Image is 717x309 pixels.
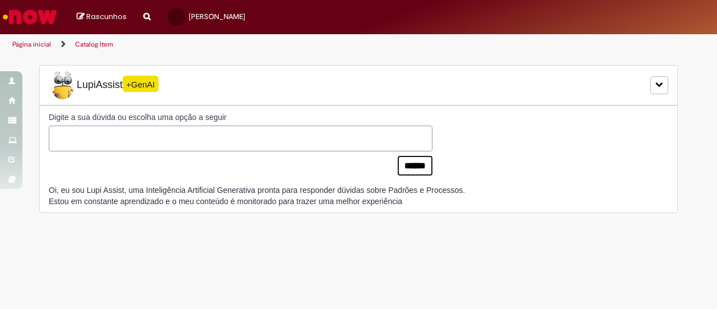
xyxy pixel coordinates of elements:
[49,112,432,123] label: Digite a sua dúvida ou escolha uma opção a seguir
[189,12,245,21] span: [PERSON_NAME]
[86,11,127,22] span: Rascunhos
[8,34,469,55] ul: Trilhas de página
[77,12,127,22] a: Rascunhos
[39,65,678,105] div: LupiLupiAssist+GenAI
[12,40,51,49] a: Página inicial
[49,71,77,99] img: Lupi
[49,185,465,207] div: Oi, eu sou Lupi Assist, uma Inteligência Artificial Generativa pronta para responder dúvidas sobr...
[1,6,59,28] img: ServiceNow
[49,71,159,99] span: LupiAssist
[75,40,113,49] a: Catalog Item
[123,76,159,92] span: +GenAI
